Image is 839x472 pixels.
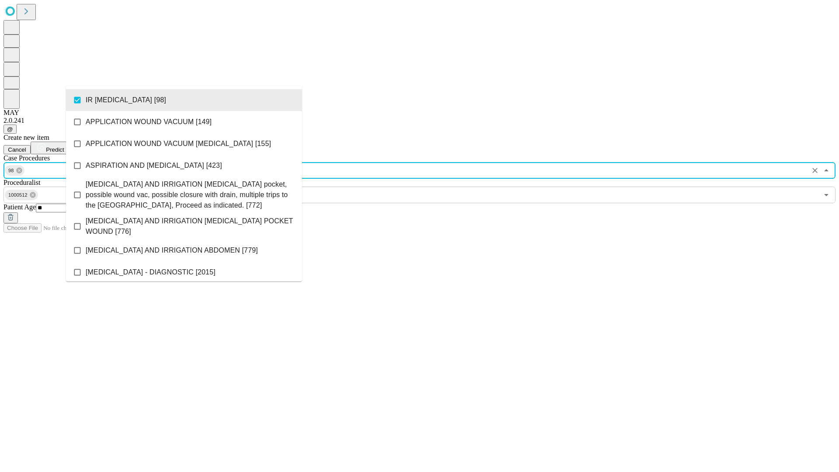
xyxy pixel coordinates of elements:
[3,117,836,125] div: 2.0.241
[820,164,832,177] button: Close
[3,154,50,162] span: Scheduled Procedure
[5,190,38,200] div: 1000512
[86,179,295,211] span: [MEDICAL_DATA] AND IRRIGATION [MEDICAL_DATA] pocket, possible wound vac, possible closure with dr...
[3,109,836,117] div: MAY
[820,189,832,201] button: Open
[46,146,64,153] span: Predict
[3,134,49,141] span: Create new item
[7,126,13,132] span: @
[86,95,166,105] span: IR [MEDICAL_DATA] [98]
[3,203,36,211] span: Patient Age
[809,164,821,177] button: Clear
[86,216,295,237] span: [MEDICAL_DATA] AND IRRIGATION [MEDICAL_DATA] POCKET WOUND [776]
[86,245,258,256] span: [MEDICAL_DATA] AND IRRIGATION ABDOMEN [779]
[8,146,26,153] span: Cancel
[3,145,31,154] button: Cancel
[3,125,17,134] button: @
[86,139,271,149] span: APPLICATION WOUND VACUUM [MEDICAL_DATA] [155]
[86,160,222,171] span: ASPIRATION AND [MEDICAL_DATA] [423]
[86,117,211,127] span: APPLICATION WOUND VACUUM [149]
[3,179,40,186] span: Proceduralist
[31,142,71,154] button: Predict
[5,190,31,200] span: 1000512
[5,165,24,176] div: 98
[86,267,215,278] span: [MEDICAL_DATA] - DIAGNOSTIC [2015]
[5,166,17,176] span: 98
